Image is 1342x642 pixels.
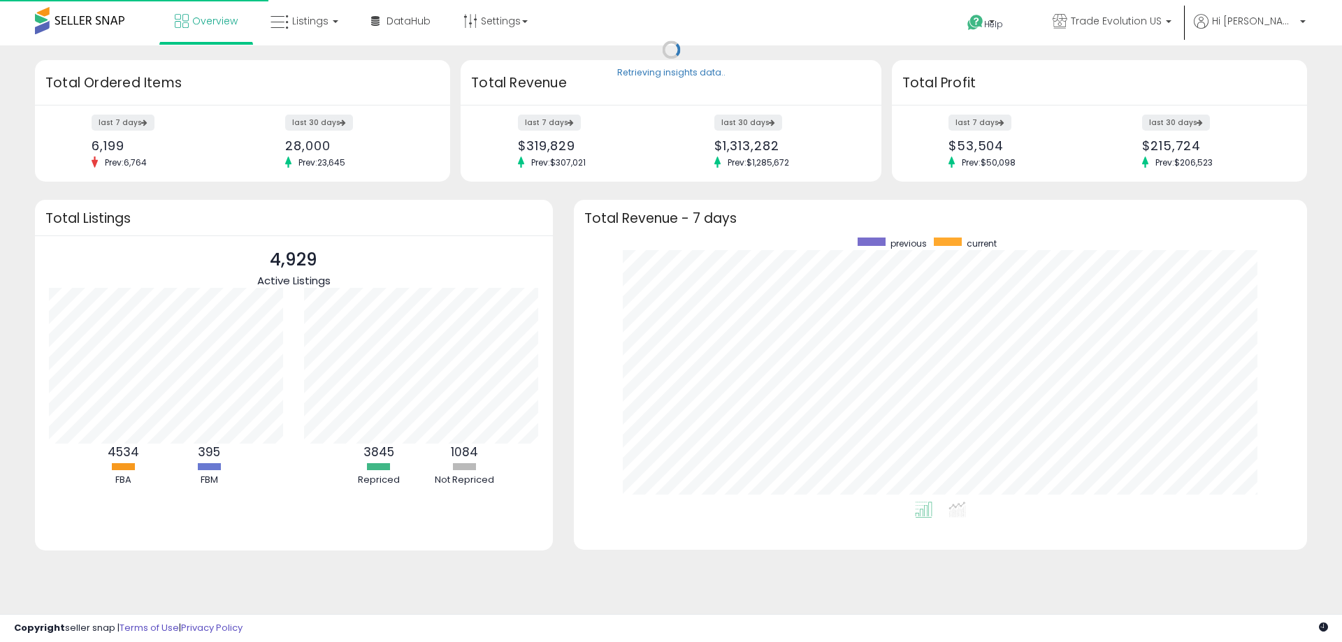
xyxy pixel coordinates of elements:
[956,3,1030,45] a: Help
[584,213,1297,224] h3: Total Revenue - 7 days
[181,621,243,634] a: Privacy Policy
[902,73,1297,93] h3: Total Profit
[14,622,243,635] div: seller snap | |
[167,474,251,487] div: FBM
[714,138,857,153] div: $1,313,282
[524,156,593,168] span: Prev: $307,021
[120,621,179,634] a: Terms of Use
[1194,14,1306,45] a: Hi [PERSON_NAME]
[45,213,542,224] h3: Total Listings
[108,444,139,460] b: 4534
[1142,138,1283,153] div: $215,724
[984,18,1003,30] span: Help
[337,474,421,487] div: Repriced
[198,444,220,460] b: 395
[387,14,431,28] span: DataHub
[967,14,984,31] i: Get Help
[81,474,165,487] div: FBA
[1148,156,1220,168] span: Prev: $206,523
[292,14,329,28] span: Listings
[1212,14,1296,28] span: Hi [PERSON_NAME]
[948,138,1089,153] div: $53,504
[98,156,154,168] span: Prev: 6,764
[955,156,1023,168] span: Prev: $50,098
[363,444,394,460] b: 3845
[617,67,726,80] div: Retrieving insights data..
[518,138,661,153] div: $319,829
[14,621,65,634] strong: Copyright
[1071,14,1162,28] span: Trade Evolution US
[451,444,478,460] b: 1084
[92,138,232,153] div: 6,199
[291,156,352,168] span: Prev: 23,645
[967,238,997,249] span: current
[1142,115,1210,131] label: last 30 days
[518,115,581,131] label: last 7 days
[257,273,331,288] span: Active Listings
[714,115,782,131] label: last 30 days
[257,247,331,273] p: 4,929
[285,115,353,131] label: last 30 days
[721,156,796,168] span: Prev: $1,285,672
[285,138,426,153] div: 28,000
[471,73,871,93] h3: Total Revenue
[423,474,507,487] div: Not Repriced
[92,115,154,131] label: last 7 days
[948,115,1011,131] label: last 7 days
[890,238,927,249] span: previous
[45,73,440,93] h3: Total Ordered Items
[192,14,238,28] span: Overview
